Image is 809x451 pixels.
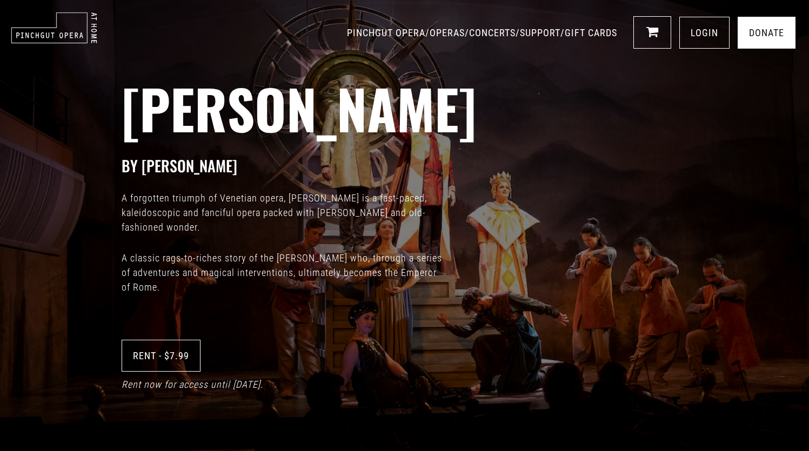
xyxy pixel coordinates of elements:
[122,340,200,372] a: Rent - $7.99
[122,379,263,390] i: Rent now for access until [DATE].
[469,27,516,38] a: CONCERTS
[347,27,620,38] span: / / / /
[122,251,446,294] p: A classic rags-to-riches story of the [PERSON_NAME] who, through a series of adventures and magic...
[122,157,809,175] h3: BY [PERSON_NAME]
[122,191,446,234] p: A forgotten triumph of Venetian opera, [PERSON_NAME] is a fast-paced, kaleidoscopic and fanciful ...
[11,12,97,44] img: pinchgut_at_home_negative_logo.svg
[430,27,465,38] a: OPERAS
[738,17,795,49] a: Donate
[565,27,617,38] a: GIFT CARDS
[679,17,730,49] a: LOGIN
[347,27,425,38] a: PINCHGUT OPERA
[520,27,560,38] a: SUPPORT
[122,76,809,140] h2: [PERSON_NAME]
